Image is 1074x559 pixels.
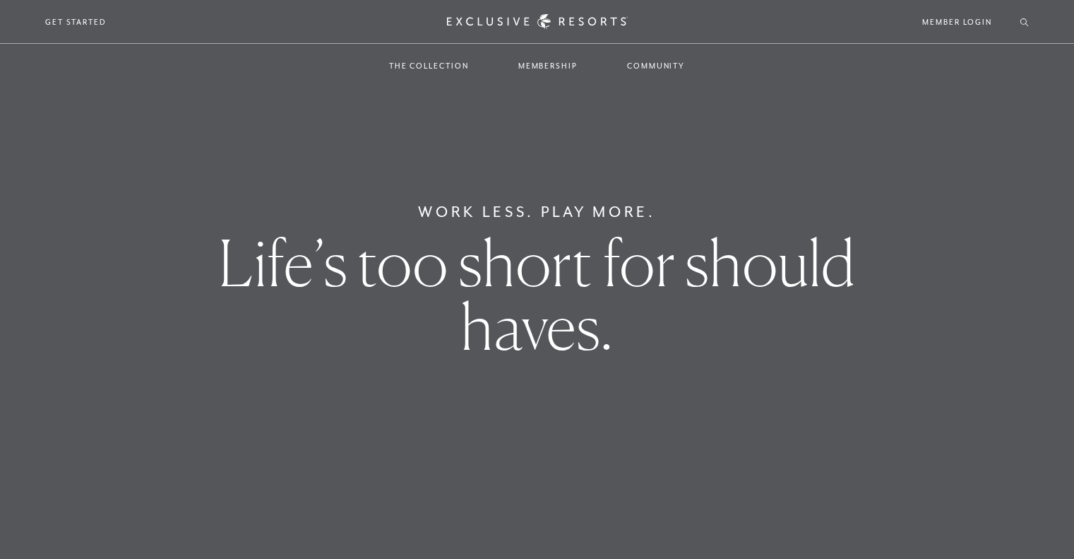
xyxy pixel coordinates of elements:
a: Community [613,45,699,86]
h1: Life’s too short for should haves. [188,231,886,358]
a: Get Started [45,16,107,28]
a: Membership [504,45,592,86]
a: The Collection [375,45,483,86]
h6: Work Less. Play More. [418,201,656,223]
a: Member Login [922,16,992,28]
